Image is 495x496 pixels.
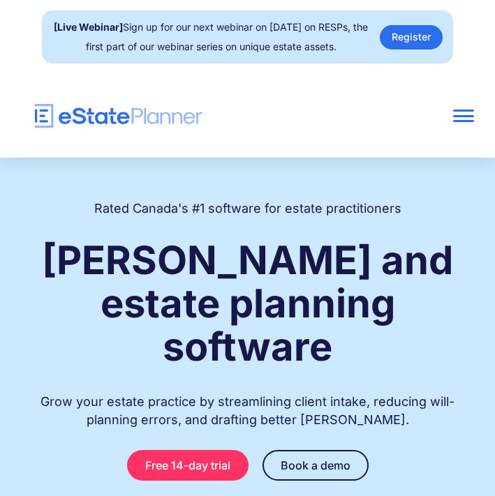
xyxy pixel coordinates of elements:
[263,450,369,481] a: Book a demo
[127,450,249,481] a: Free 14-day trial
[94,200,401,218] h2: Rated Canada's #1 software for estate practitioners
[42,236,453,370] strong: [PERSON_NAME] and estate planning software
[380,25,443,50] a: Register
[54,21,123,33] strong: [Live Webinar]
[21,393,474,429] p: Grow your estate practice by streamlining client intake, reducing will-planning errors, and draft...
[52,17,369,57] div: Sign up for our next webinar on [DATE] on RESPs, the first part of our webinar series on unique e...
[21,104,383,128] a: home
